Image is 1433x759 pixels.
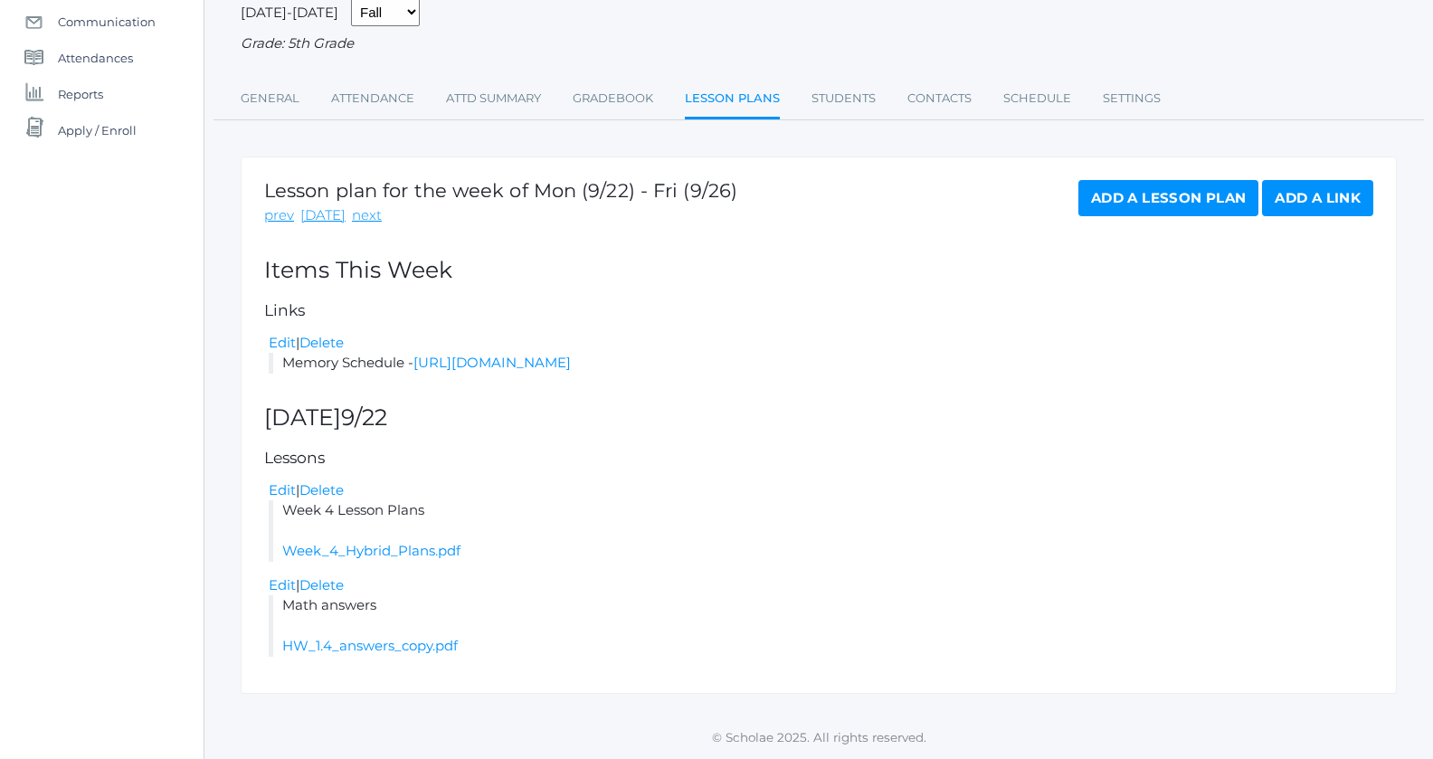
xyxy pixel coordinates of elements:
div: | [269,575,1373,596]
a: Add a Link [1262,180,1373,216]
span: 9/22 [341,403,387,431]
a: Contacts [907,81,972,117]
a: [URL][DOMAIN_NAME] [413,354,571,371]
h1: Lesson plan for the week of Mon (9/22) - Fri (9/26) [264,180,737,201]
a: Gradebook [573,81,653,117]
h2: Items This Week [264,258,1373,283]
h5: Links [264,302,1373,319]
h2: [DATE] [264,405,1373,431]
div: | [269,480,1373,501]
li: Memory Schedule - [269,353,1373,374]
a: HW_1.4_answers_copy.pdf [282,637,458,654]
a: General [241,81,299,117]
a: Edit [269,334,296,351]
a: Students [811,81,876,117]
a: prev [264,205,294,226]
a: Delete [299,334,344,351]
span: Communication [58,4,156,40]
a: Add a Lesson Plan [1078,180,1258,216]
a: Attd Summary [446,81,541,117]
li: Week 4 Lesson Plans [269,500,1373,562]
a: Lesson Plans [685,81,780,119]
div: Grade: 5th Grade [241,33,1397,54]
span: Reports [58,76,103,112]
a: Delete [299,576,344,593]
div: | [269,333,1373,354]
li: Math answers [269,595,1373,657]
a: Edit [269,481,296,498]
a: next [352,205,382,226]
a: Delete [299,481,344,498]
span: [DATE]-[DATE] [241,4,338,21]
p: © Scholae 2025. All rights reserved. [204,728,1433,746]
a: Edit [269,576,296,593]
a: Attendance [331,81,414,117]
h5: Lessons [264,450,1373,467]
a: Settings [1103,81,1161,117]
a: Schedule [1003,81,1071,117]
a: Week_4_Hybrid_Plans.pdf [282,542,460,559]
span: Apply / Enroll [58,112,137,148]
a: [DATE] [300,205,346,226]
span: Attendances [58,40,133,76]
